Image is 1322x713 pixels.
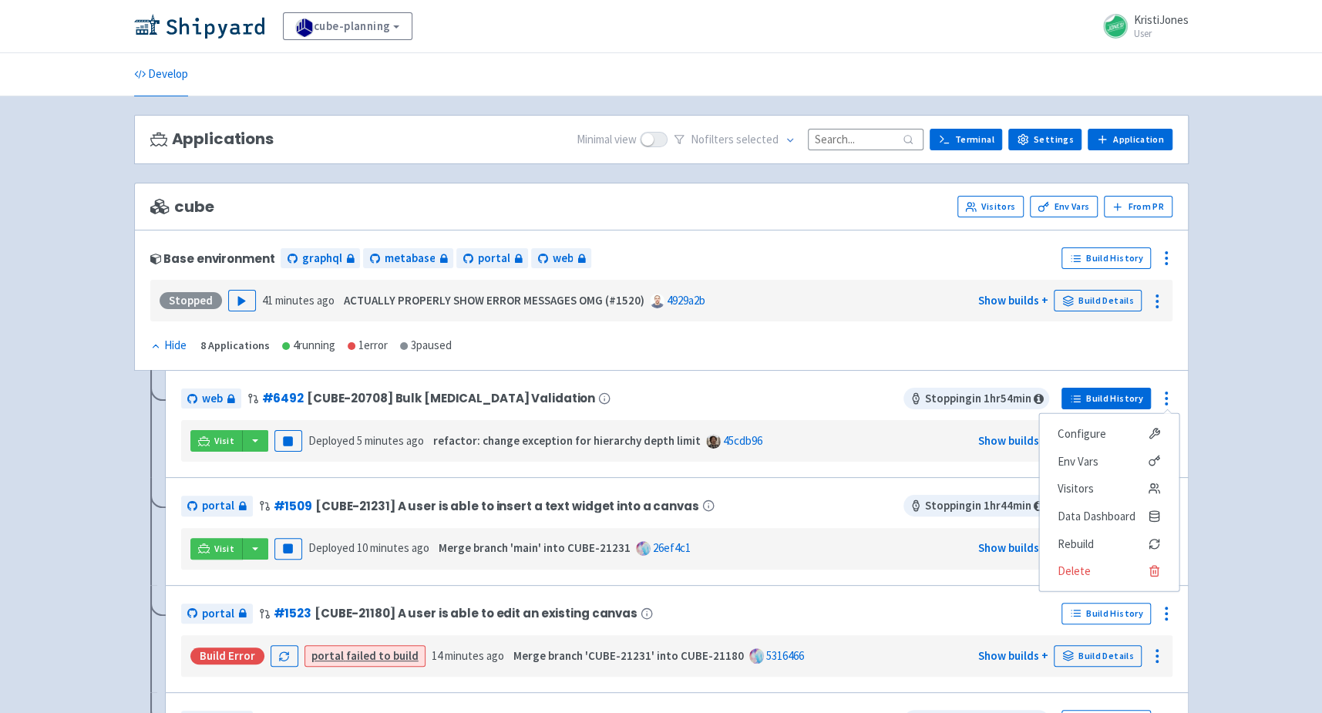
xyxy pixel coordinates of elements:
div: 8 Applications [200,337,270,355]
strong: Merge branch 'CUBE-21231' into CUBE-21180 [513,648,744,663]
span: Deployed [308,433,424,448]
a: web [181,388,241,409]
a: cube-planning [283,12,412,40]
span: portal [202,605,234,623]
span: Delete [1058,560,1091,582]
button: Pause [274,538,302,560]
a: Visit [190,538,243,560]
span: metabase [384,250,435,267]
a: Show builds + [977,648,1048,663]
a: Develop [134,53,188,96]
span: Data Dashboard [1058,506,1135,527]
img: Shipyard logo [134,14,264,39]
a: KristiJones User [1094,14,1189,39]
span: Deployed [308,540,429,555]
span: portal [202,497,234,515]
span: Rebuild [1058,533,1094,554]
a: Build History [1061,247,1151,269]
time: 10 minutes ago [357,540,429,555]
span: Visit [214,435,234,447]
span: [CUBE-21231] A user is able to insert a text widget into a canvas [315,499,699,513]
div: Stopped [160,292,222,309]
a: Show builds + [977,540,1048,555]
span: Stopping in 1 hr 44 min [903,495,1049,516]
span: Minimal view [577,131,637,149]
a: web [531,248,591,269]
small: User [1134,29,1189,39]
button: Rebuild [1039,530,1179,557]
span: Env Vars [1058,450,1098,472]
a: Data Dashboard [1039,503,1179,530]
strong: refactor: change exception for hierarchy depth limit [433,433,701,448]
button: Pause [274,430,302,452]
button: Play [228,290,256,311]
a: Env Vars [1039,447,1179,475]
a: Settings [1008,129,1081,150]
span: Visit [214,543,234,555]
a: Configure [1039,420,1179,448]
a: Visitors [1039,475,1179,503]
button: From PR [1104,196,1172,217]
a: 45cdb96 [723,433,762,448]
div: Base environment [150,252,275,265]
span: [CUBE-20708] Bulk [MEDICAL_DATA] Validation [307,392,595,405]
time: 14 minutes ago [432,648,504,663]
div: 4 running [282,337,335,355]
a: #1509 [274,498,312,514]
span: Stopping in 1 hr 54 min [903,388,1049,409]
span: [CUBE-21180] A user is able to edit an existing canvas [315,607,637,620]
a: #6492 [262,390,304,406]
a: portal failed to build [311,648,419,663]
strong: ACTUALLY PROPERLY SHOW ERROR MESSAGES OMG (#1520) [344,293,644,308]
a: portal [456,248,528,269]
a: Visitors [957,196,1024,217]
strong: portal [311,648,344,663]
a: 26ef4c1 [653,540,691,555]
a: Build Details [1054,290,1142,311]
a: Terminal [930,129,1002,150]
a: portal [181,496,253,516]
a: Build History [1061,603,1151,624]
a: Show builds + [977,293,1048,308]
span: Configure [1058,423,1106,445]
time: 41 minutes ago [262,293,335,308]
button: Delete [1039,557,1179,585]
span: cube [150,198,214,216]
a: 5316466 [766,648,804,663]
span: web [202,390,223,408]
div: Hide [150,337,187,355]
span: selected [736,132,779,146]
a: Visit [190,430,243,452]
span: graphql [301,250,341,267]
a: 4929a2b [667,293,705,308]
a: Build History [1061,388,1151,409]
a: portal [181,604,253,624]
span: web [552,250,573,267]
a: Show builds + [977,433,1048,448]
div: 3 paused [400,337,452,355]
span: No filter s [691,131,779,149]
a: Env Vars [1030,196,1098,217]
span: Visitors [1058,478,1094,499]
a: Build Details [1054,645,1142,667]
button: Hide [150,337,188,355]
div: 1 error [348,337,388,355]
div: Build Error [190,647,264,664]
a: graphql [281,248,360,269]
span: KristiJones [1134,12,1189,27]
a: #1523 [274,605,311,621]
time: 5 minutes ago [357,433,424,448]
span: portal [477,250,510,267]
input: Search... [808,129,923,150]
a: metabase [363,248,453,269]
h3: Applications [150,130,274,148]
a: Application [1088,129,1172,150]
strong: Merge branch 'main' into CUBE-21231 [439,540,631,555]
